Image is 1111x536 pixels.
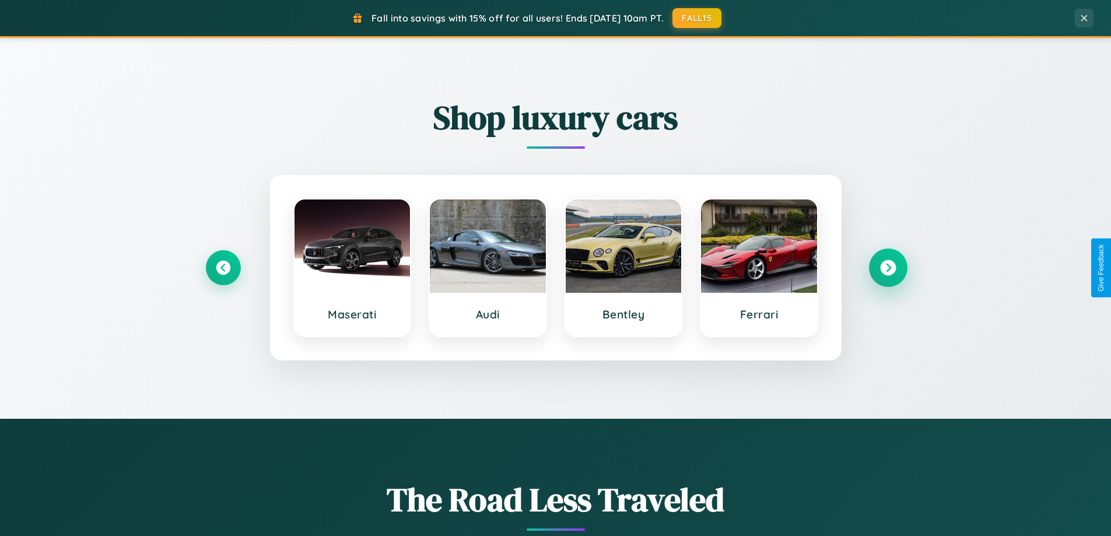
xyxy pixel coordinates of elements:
h1: The Road Less Traveled [206,477,906,522]
h3: Audi [441,307,534,321]
h3: Bentley [577,307,670,321]
div: Give Feedback [1097,244,1105,292]
h2: Shop luxury cars [206,95,906,140]
button: FALL15 [672,8,721,28]
h3: Ferrari [713,307,805,321]
span: Fall into savings with 15% off for all users! Ends [DATE] 10am PT. [371,12,664,24]
h3: Maserati [306,307,399,321]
